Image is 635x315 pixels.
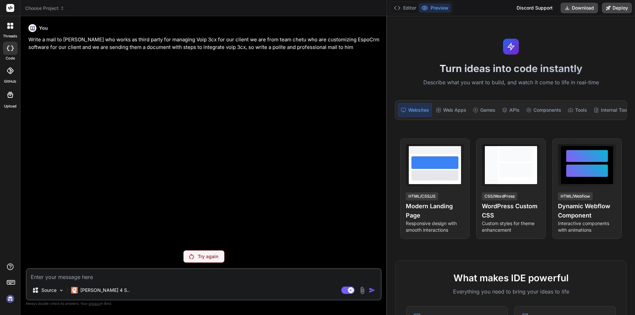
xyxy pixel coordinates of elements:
[5,293,16,304] img: signin
[561,3,598,13] button: Download
[482,220,540,233] p: Custom styles for theme enhancement
[406,192,438,200] div: HTML/CSS/JS
[391,62,631,74] h1: Turn ideas into code instantly
[80,287,130,294] p: [PERSON_NAME] 4 S..
[406,202,464,220] h4: Modern Landing Page
[4,103,17,109] label: Upload
[558,220,616,233] p: Interactive components with animations
[6,56,15,61] label: code
[359,287,366,294] img: attachment
[499,103,522,117] div: APIs
[470,103,498,117] div: Games
[189,254,194,259] img: Retry
[565,103,590,117] div: Tools
[39,25,48,31] h6: You
[558,202,616,220] h4: Dynamic Webflow Component
[59,288,64,293] img: Pick Models
[406,220,464,233] p: Responsive design with smooth interactions
[3,33,17,39] label: threads
[71,287,78,294] img: Claude 4 Sonnet
[369,287,375,294] img: icon
[406,271,616,285] h2: What makes IDE powerful
[28,36,380,51] p: Write a mail to [PERSON_NAME] who works as third party for managing Voip 3cx for our client we ar...
[433,103,469,117] div: Web Apps
[41,287,57,294] p: Source
[524,103,564,117] div: Components
[198,253,218,260] p: Try again
[591,103,633,117] div: Internal Tools
[482,192,517,200] div: CSS/WordPress
[558,192,593,200] div: HTML/Webflow
[419,3,451,13] button: Preview
[513,3,557,13] div: Discord Support
[406,288,616,295] p: Everything you need to bring your ideas to life
[602,3,632,13] button: Deploy
[482,202,540,220] h4: WordPress Custom CSS
[89,301,101,305] span: privacy
[391,3,419,13] button: Editor
[398,103,432,117] div: Websites
[4,79,16,84] label: GitHub
[391,78,631,87] p: Describe what you want to build, and watch it come to life in real-time
[25,5,64,12] span: Choose Project
[26,300,382,307] p: Always double-check its answers. Your in Bind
